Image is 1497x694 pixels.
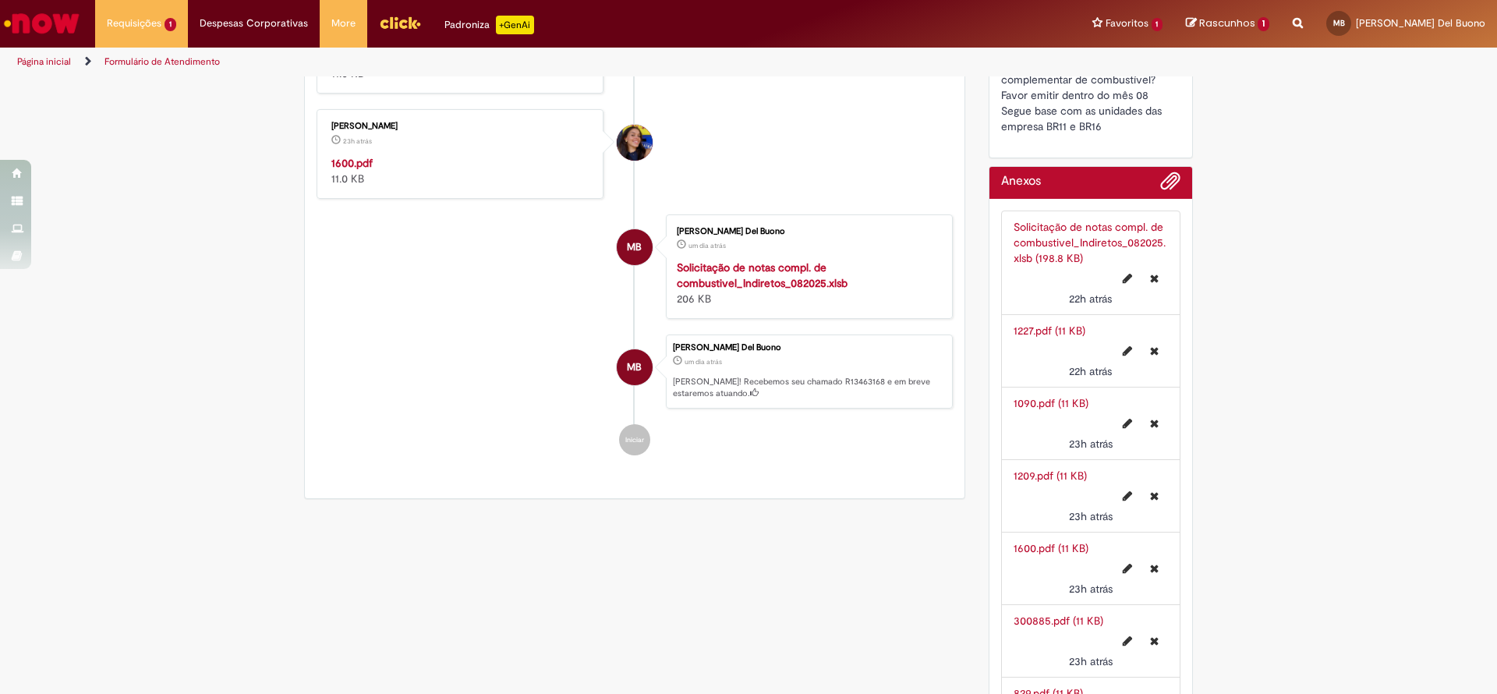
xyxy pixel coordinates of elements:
[1014,614,1103,628] a: 300885.pdf (11 KB)
[1069,437,1113,451] span: 23h atrás
[1113,411,1141,436] button: Editar nome de arquivo 1090.pdf
[1069,364,1112,378] time: 29/08/2025 17:40:02
[1069,654,1113,668] span: 23h atrás
[1152,18,1163,31] span: 1
[331,155,591,186] div: 11.0 KB
[1069,654,1113,668] time: 29/08/2025 17:37:43
[331,16,356,31] span: More
[444,16,534,34] div: Padroniza
[1199,16,1255,30] span: Rascunhos
[12,48,986,76] ul: Trilhas de página
[1113,338,1141,363] button: Editar nome de arquivo 1227.pdf
[317,335,953,409] li: Murilo Da Rocha Del Buono
[677,260,848,290] a: Solicitação de notas compl. de combustivel_Indiretos_082025.xlsb
[1113,483,1141,508] button: Editar nome de arquivo 1209.pdf
[200,16,308,31] span: Despesas Corporativas
[1106,16,1148,31] span: Favoritos
[1001,41,1165,133] span: Boa tarde. Por favor, poderiam emitir complementar de combustível? Favor emitir dentro do mês 08 ...
[685,357,722,366] time: 29/08/2025 15:49:57
[1069,437,1113,451] time: 29/08/2025 17:37:43
[1069,509,1113,523] span: 23h atrás
[165,18,176,31] span: 1
[1113,628,1141,653] button: Editar nome de arquivo 300885.pdf
[1141,628,1168,653] button: Excluir 300885.pdf
[104,55,220,68] a: Formulário de Atendimento
[673,376,944,400] p: [PERSON_NAME]! Recebemos seu chamado R13463168 e em breve estaremos atuando.
[1014,469,1087,483] a: 1209.pdf (11 KB)
[1186,16,1269,31] a: Rascunhos
[1160,171,1180,199] button: Adicionar anexos
[1014,324,1085,338] a: 1227.pdf (11 KB)
[1001,175,1041,189] h2: Anexos
[1069,292,1112,306] time: 29/08/2025 17:40:03
[1069,509,1113,523] time: 29/08/2025 17:37:43
[1141,483,1168,508] button: Excluir 1209.pdf
[685,357,722,366] span: um dia atrás
[331,122,591,131] div: [PERSON_NAME]
[1141,556,1168,581] button: Excluir 1600.pdf
[677,227,936,236] div: [PERSON_NAME] Del Buono
[688,241,726,250] time: 29/08/2025 15:49:41
[627,228,642,266] span: MB
[627,349,642,386] span: MB
[1069,292,1112,306] span: 22h atrás
[1113,556,1141,581] button: Editar nome de arquivo 1600.pdf
[1356,16,1485,30] span: [PERSON_NAME] Del Buono
[1014,396,1088,410] a: 1090.pdf (11 KB)
[617,125,653,161] div: Barbara Luiza de Oliveira Ferreira
[1141,266,1168,291] button: Excluir Solicitação de notas compl. de combustivel_Indiretos_082025.xlsb
[1258,17,1269,31] span: 1
[617,349,653,385] div: Murilo Da Rocha Del Buono
[617,229,653,265] div: Murilo Da Rocha Del Buono
[677,260,936,306] div: 206 KB
[379,11,421,34] img: click_logo_yellow_360x200.png
[2,8,82,39] img: ServiceNow
[1014,541,1088,555] a: 1600.pdf (11 KB)
[1069,582,1113,596] time: 29/08/2025 17:37:43
[331,156,373,170] a: 1600.pdf
[673,343,944,352] div: [PERSON_NAME] Del Buono
[1069,582,1113,596] span: 23h atrás
[1333,18,1345,28] span: MB
[1069,364,1112,378] span: 22h atrás
[1014,220,1166,265] a: Solicitação de notas compl. de combustivel_Indiretos_082025.xlsb (198.8 KB)
[1113,266,1141,291] button: Editar nome de arquivo Solicitação de notas compl. de combustivel_Indiretos_082025.xlsb
[1141,411,1168,436] button: Excluir 1090.pdf
[688,241,726,250] span: um dia atrás
[1141,338,1168,363] button: Excluir 1227.pdf
[107,16,161,31] span: Requisições
[17,55,71,68] a: Página inicial
[496,16,534,34] p: +GenAi
[343,136,372,146] span: 23h atrás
